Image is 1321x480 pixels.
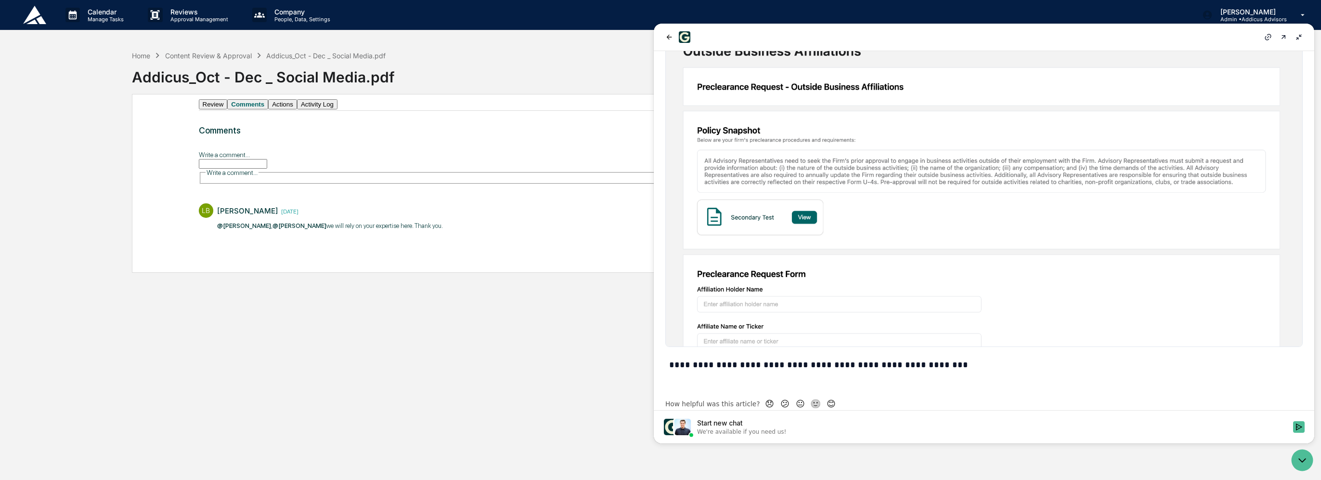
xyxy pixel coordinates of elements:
[132,52,150,60] div: Home
[199,125,1124,135] h3: Comments
[111,374,120,386] div: 😞
[80,8,129,16] p: Calendar
[43,395,634,404] div: Start new chat
[163,16,233,23] p: Approval Management
[12,375,106,385] div: How helpful was this article?
[217,222,271,229] span: @[PERSON_NAME]
[1290,448,1316,474] iframe: Open customer support
[1213,16,1287,23] p: Admin • Addicus Advisors
[127,374,136,386] div: 😕
[278,207,298,215] time: Wednesday, October 1, 2025 at 3:58:37 PM CDT
[266,52,386,60] div: Addicus_Oct - Dec _ Social Media.pdf
[142,374,151,386] button: Neutral
[173,374,182,386] button: Very helpful
[10,395,27,412] img: 1746055101610-c473b297-6a78-478c-a979-82029cc54cd1
[217,206,278,215] div: [PERSON_NAME]
[80,16,129,23] p: Manage Tasks
[199,99,228,109] button: Review
[207,169,258,176] span: Write a comment...
[23,6,46,24] img: logo
[132,61,1321,86] div: Addicus_Oct - Dec _ Social Media.pdf
[156,374,167,386] button: Helpful
[1213,8,1287,16] p: [PERSON_NAME]
[127,374,136,386] button: Unhelpful
[173,374,182,386] div: 😊
[156,374,167,386] div: 🙂
[163,8,233,16] p: Reviews
[199,203,213,218] div: LB
[297,99,337,109] button: Activity Log
[199,99,1124,109] div: secondary tabs example
[43,404,132,412] div: We're available if you need us!
[267,8,335,16] p: Company
[20,395,38,412] img: 8933085812038_c878075ebb4cc5468115_72.jpg
[272,222,326,229] span: @[PERSON_NAME]
[639,398,651,409] button: Start new chat
[142,374,151,386] div: 😐
[267,16,335,23] p: People, Data, Settings
[654,24,1314,443] iframe: Customer support window
[199,151,250,159] label: Write a comment...
[227,99,268,109] button: Comments
[111,374,120,386] button: Very unhelpful
[268,99,297,109] button: Actions
[165,52,252,60] div: Content Review & Approval
[217,221,444,231] p: , we will rely on your expertise here. Thank you. ​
